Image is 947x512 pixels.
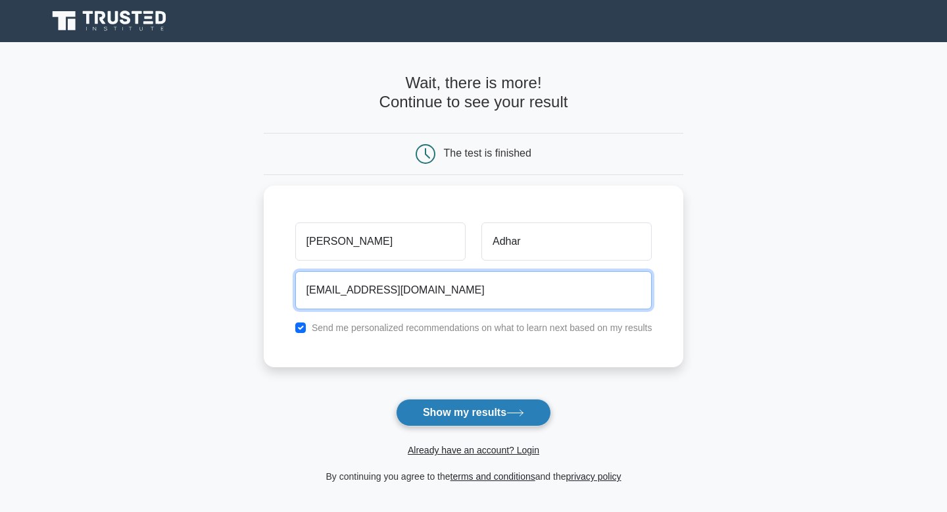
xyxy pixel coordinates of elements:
h4: Wait, there is more! Continue to see your result [264,74,684,112]
a: Already have an account? Login [408,445,539,455]
button: Show my results [396,399,551,426]
div: By continuing you agree to the and the [256,469,692,484]
label: Send me personalized recommendations on what to learn next based on my results [312,322,652,333]
div: The test is finished [444,147,531,159]
input: First name [295,222,466,261]
a: terms and conditions [450,471,535,482]
a: privacy policy [566,471,621,482]
input: Last name [481,222,652,261]
input: Email [295,271,652,309]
